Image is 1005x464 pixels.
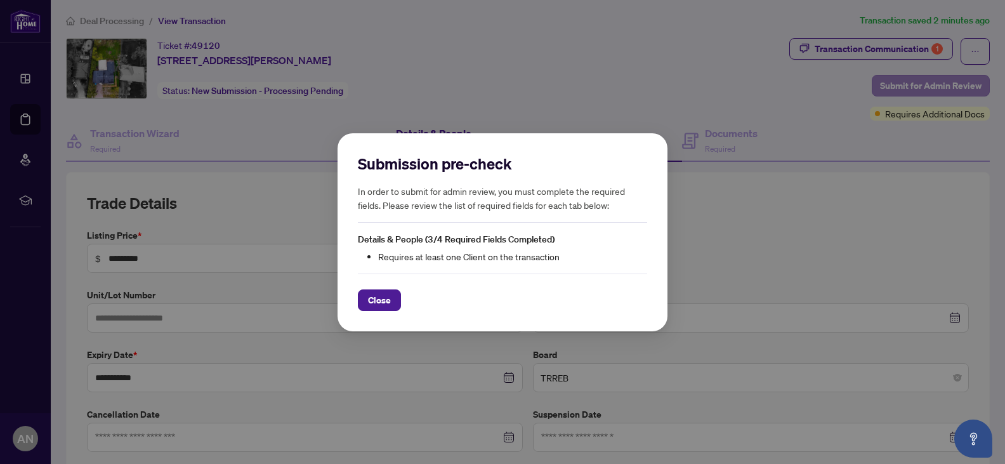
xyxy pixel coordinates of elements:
button: Close [358,289,401,310]
button: Open asap [954,420,992,458]
h2: Submission pre-check [358,154,647,174]
li: Requires at least one Client on the transaction [378,249,647,263]
h5: In order to submit for admin review, you must complete the required fields. Please review the lis... [358,184,647,212]
span: Details & People (3/4 Required Fields Completed) [358,234,555,245]
span: Close [368,289,391,310]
